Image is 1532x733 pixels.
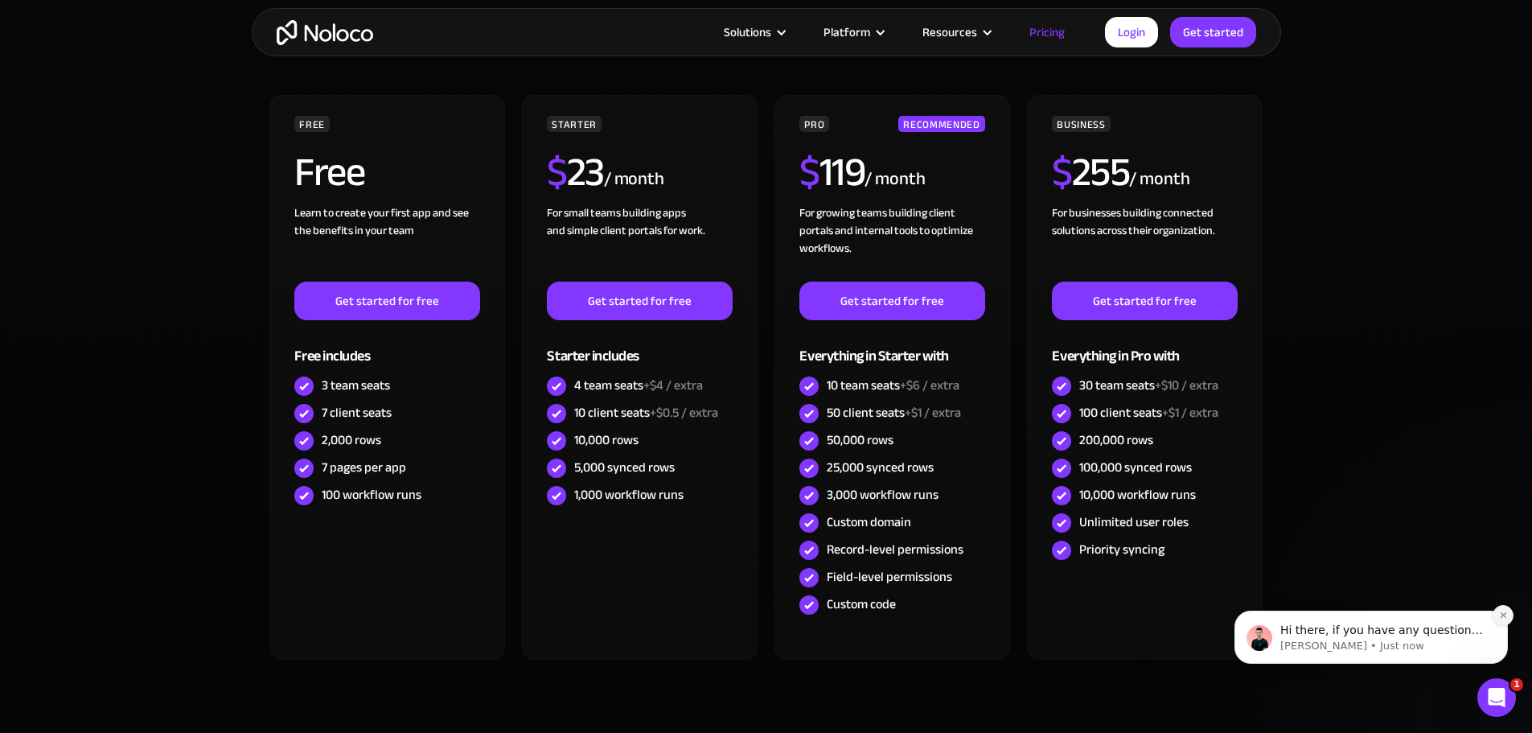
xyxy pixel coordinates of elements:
[1079,431,1153,449] div: 200,000 rows
[1129,167,1189,192] div: / month
[1155,373,1218,397] span: +$10 / extra
[1477,678,1516,717] iframe: Intercom live chat
[1079,459,1192,476] div: 100,000 synced rows
[322,459,406,476] div: 7 pages per app
[294,116,330,132] div: FREE
[547,152,604,192] h2: 23
[294,282,479,320] a: Get started for free
[70,130,277,144] p: Message from Darragh, sent Just now
[574,431,639,449] div: 10,000 rows
[905,401,961,425] span: +$1 / extra
[827,568,952,586] div: Field-level permissions
[547,116,601,132] div: STARTER
[1210,509,1532,690] iframe: Intercom notifications message
[827,431,893,449] div: 50,000 rows
[827,459,934,476] div: 25,000 synced rows
[1162,401,1218,425] span: +$1 / extra
[1052,282,1237,320] a: Get started for free
[322,404,392,422] div: 7 client seats
[900,373,959,397] span: +$6 / extra
[650,401,718,425] span: +$0.5 / extra
[865,167,925,192] div: / month
[827,404,961,422] div: 50 client seats
[294,152,364,192] h2: Free
[827,377,959,394] div: 10 team seats
[1052,320,1237,373] div: Everything in Pro with
[827,486,939,504] div: 3,000 workflow runs
[922,22,977,43] div: Resources
[799,204,984,282] div: For growing teams building client portals and internal tools to optimize workflows.
[604,167,664,192] div: / month
[799,320,984,373] div: Everything in Starter with
[1052,204,1237,282] div: For businesses building connected solutions across their organization. ‍
[1079,513,1189,531] div: Unlimited user roles
[1079,404,1218,422] div: 100 client seats
[70,113,277,130] p: Hi there, if you have any questions about our pricing, just let us know! [GEOGRAPHIC_DATA]
[799,152,865,192] h2: 119
[1510,678,1523,691] span: 1
[799,116,829,132] div: PRO
[322,377,390,394] div: 3 team seats
[547,134,567,210] span: $
[282,96,303,117] button: Dismiss notification
[547,282,732,320] a: Get started for free
[827,541,963,558] div: Record-level permissions
[902,22,1009,43] div: Resources
[898,116,984,132] div: RECOMMENDED
[824,22,870,43] div: Platform
[1052,152,1129,192] h2: 255
[547,204,732,282] div: For small teams building apps and simple client portals for work. ‍
[322,486,421,504] div: 100 workflow runs
[1052,134,1072,210] span: $
[827,513,911,531] div: Custom domain
[827,595,896,613] div: Custom code
[1079,377,1218,394] div: 30 team seats
[799,134,819,210] span: $
[643,373,703,397] span: +$4 / extra
[547,320,732,373] div: Starter includes
[36,116,62,142] img: Profile image for Darragh
[322,431,381,449] div: 2,000 rows
[1009,22,1085,43] a: Pricing
[574,404,718,422] div: 10 client seats
[294,204,479,282] div: Learn to create your first app and see the benefits in your team ‍
[1170,17,1256,47] a: Get started
[574,459,675,476] div: 5,000 synced rows
[704,22,803,43] div: Solutions
[799,282,984,320] a: Get started for free
[24,101,298,154] div: message notification from Darragh, Just now. Hi there, if you have any questions about our pricin...
[803,22,902,43] div: Platform
[277,20,373,45] a: home
[1079,541,1164,558] div: Priority syncing
[1052,116,1110,132] div: BUSINESS
[1079,486,1196,504] div: 10,000 workflow runs
[574,377,703,394] div: 4 team seats
[294,320,479,373] div: Free includes
[1105,17,1158,47] a: Login
[724,22,771,43] div: Solutions
[574,486,684,504] div: 1,000 workflow runs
